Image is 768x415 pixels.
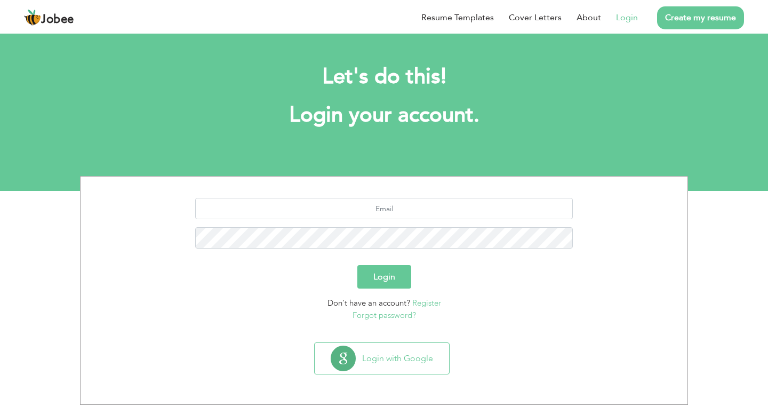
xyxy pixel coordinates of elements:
[315,343,449,374] button: Login with Google
[327,298,410,308] span: Don't have an account?
[509,11,562,24] a: Cover Letters
[96,101,672,129] h1: Login your account.
[96,63,672,91] h2: Let's do this!
[577,11,601,24] a: About
[24,9,41,26] img: jobee.io
[657,6,744,29] a: Create my resume
[353,310,416,321] a: Forgot password?
[41,14,74,26] span: Jobee
[357,265,411,289] button: Login
[195,198,573,219] input: Email
[24,9,74,26] a: Jobee
[412,298,441,308] a: Register
[616,11,638,24] a: Login
[421,11,494,24] a: Resume Templates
